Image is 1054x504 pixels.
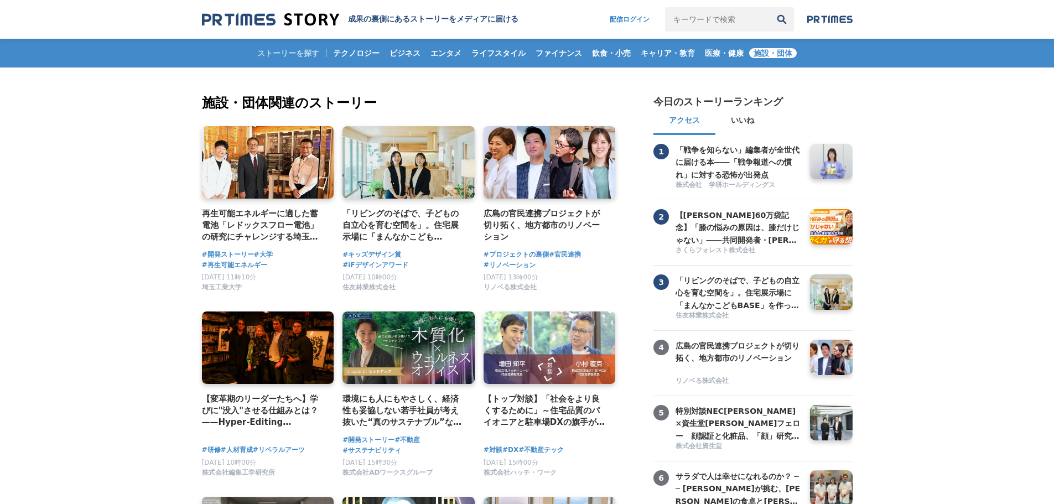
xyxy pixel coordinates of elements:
input: キーワードで検索 [665,7,770,32]
a: #開発ストーリー [342,435,394,445]
span: 住友林業株式会社 [342,283,396,292]
a: 住友林業株式会社 [342,286,396,294]
a: 住友林業株式会社 [676,311,802,321]
span: 株式会社 学研ホールディングス [676,180,775,190]
h3: 「リビングのそばで、子どもの自立心を育む空間を」。住宅展示場に「まんなかこどもBASE」を作った２人の女性社員 [676,274,802,311]
h3: 【[PERSON_NAME]60万袋記念】「膝の悩みの原因は、膝だけじゃない」――共同開発者・[PERSON_NAME]先生と語る、"歩く力"を守る想い【共同開発者対談】 [676,209,802,246]
span: [DATE] 10時00分 [342,273,397,281]
a: 株式会社 学研ホールディングス [676,180,802,191]
a: 株式会社ハッチ・ワーク [484,471,557,479]
a: 再生可能エネルギーに適した蓄電池「レドックスフロー電池」の研究にチャレンジする埼玉工業大学 [202,207,325,243]
span: [DATE] 15時00分 [484,459,538,466]
button: いいね [715,108,770,135]
span: [DATE] 11時10分 [202,273,257,281]
a: ライフスタイル [467,39,530,67]
a: 広島の官民連携プロジェクトが切り拓く、地方都市のリノベーション [484,207,607,243]
a: #開発ストーリー [202,250,254,260]
a: #iFデザインアワード [342,260,408,271]
a: 医療・健康 [700,39,748,67]
a: #DX [502,445,518,455]
a: #プロジェクトの裏側 [484,250,549,260]
a: 株式会社ADワークスグループ [342,471,433,479]
a: 株式会社資生堂 [676,441,802,452]
a: 「リビングのそばで、子どもの自立心を育む空間を」。住宅展示場に「まんなかこどもBASE」を作った２人の女性社員 [342,207,466,243]
span: 株式会社編集工学研究所 [202,468,275,477]
span: テクノロジー [329,48,384,58]
a: #大学 [254,250,273,260]
a: 環境にも人にもやさしく、経済性も妥協しない若手社員が考え抜いた“真のサステナブル”なオフィス提案 ～「木質化×ウェルネスオフィス」製作秘話を動画で紹介～ [342,393,466,429]
span: 施設・団体 [749,48,797,58]
a: ファイナンス [531,39,586,67]
span: 株式会社ハッチ・ワーク [484,468,557,477]
button: 検索 [770,7,794,32]
a: #キッズデザイン賞 [342,250,401,260]
a: 配信ログイン [599,7,661,32]
a: テクノロジー [329,39,384,67]
span: 埼玉工業大学 [202,283,242,292]
span: 医療・健康 [700,48,748,58]
h3: 広島の官民連携プロジェクトが切り拓く、地方都市のリノベーション [676,340,802,365]
span: ファイナンス [531,48,586,58]
a: リノベる株式会社 [676,376,802,387]
a: #リノベーション [484,260,536,271]
a: 施設・団体 [749,39,797,67]
span: 飲食・小売 [588,48,635,58]
a: 【トップ対談】「社会をより良くするために」～住宅品質のパイオニアと駐車場DXの旗手が描く、安心と利便性の共創 [484,393,607,429]
a: 特別対談NEC[PERSON_NAME]×資生堂[PERSON_NAME]フェロー 顔認証と化粧品、「顔」研究の世界の頂点から見える[PERSON_NAME] ～骨格や瞳、変化しない顔と たるみ... [676,405,802,440]
a: 成果の裏側にあるストーリーをメディアに届ける 成果の裏側にあるストーリーをメディアに届ける [202,12,518,27]
a: #研修 [202,445,221,455]
span: 株式会社資生堂 [676,441,722,451]
span: [DATE] 15時30分 [342,459,397,466]
h1: 成果の裏側にあるストーリーをメディアに届ける [348,14,518,24]
a: 株式会社編集工学研究所 [202,471,275,479]
a: #再生可能エネルギー [202,260,267,271]
span: エンタメ [426,48,466,58]
a: 【変革期のリーダーたちへ】学びに"没入"させる仕組みとは？——Hyper-Editing Platform［AIDA］の「場づくり」の秘密《後編》 [202,393,325,429]
span: さくらフォレスト株式会社 [676,246,755,255]
a: #リベラルアーツ [253,445,305,455]
button: アクセス [653,108,715,135]
a: さくらフォレスト株式会社 [676,246,802,256]
a: 広島の官民連携プロジェクトが切り拓く、地方都市のリノベーション [676,340,802,375]
img: 成果の裏側にあるストーリーをメディアに届ける [202,12,339,27]
a: #対談 [484,445,502,455]
img: prtimes [807,15,853,24]
a: #不動産テック [518,445,564,455]
a: キャリア・教育 [636,39,699,67]
h2: 今日のストーリーランキング [653,95,783,108]
span: ビジネス [385,48,425,58]
span: キャリア・教育 [636,48,699,58]
span: 2 [653,209,669,225]
a: 埼玉工業大学 [202,286,242,294]
a: 「リビングのそばで、子どもの自立心を育む空間を」。住宅展示場に「まんなかこどもBASE」を作った２人の女性社員 [676,274,802,310]
a: #不動産 [394,435,420,445]
a: #サステナビリティ [342,445,401,456]
span: 住友林業株式会社 [676,311,729,320]
span: リノベる株式会社 [676,376,729,386]
a: 飲食・小売 [588,39,635,67]
span: リノベる株式会社 [484,283,537,292]
span: 3 [653,274,669,290]
span: 4 [653,340,669,355]
a: #人材育成 [221,445,253,455]
a: 「戦争を知らない」編集者が全世代に届ける本――「戦争報道への慣れ」に対する恐怖が出発点 [676,144,802,179]
a: エンタメ [426,39,466,67]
